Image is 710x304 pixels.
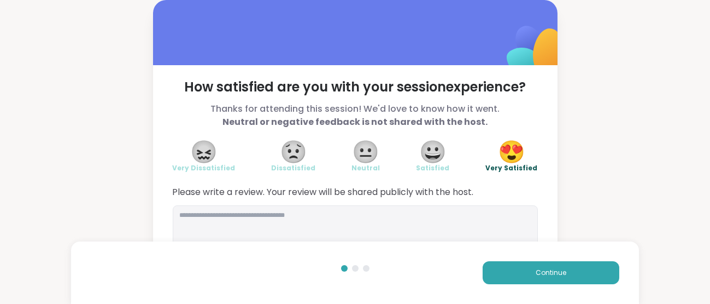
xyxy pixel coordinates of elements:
[190,142,218,162] span: 😖
[416,164,450,173] span: Satisfied
[483,261,619,284] button: Continue
[280,142,307,162] span: 😟
[486,164,538,173] span: Very Satisfied
[498,142,525,162] span: 😍
[353,142,380,162] span: 😐
[272,164,316,173] span: Dissatisfied
[173,186,538,199] span: Please write a review. Your review will be shared publicly with the host.
[419,142,447,162] span: 😀
[352,164,380,173] span: Neutral
[222,116,488,128] b: Neutral or negative feedback is not shared with the host.
[173,164,236,173] span: Very Dissatisfied
[173,102,538,129] span: Thanks for attending this session! We'd love to know how it went.
[536,268,566,278] span: Continue
[173,78,538,96] span: How satisfied are you with your session experience?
